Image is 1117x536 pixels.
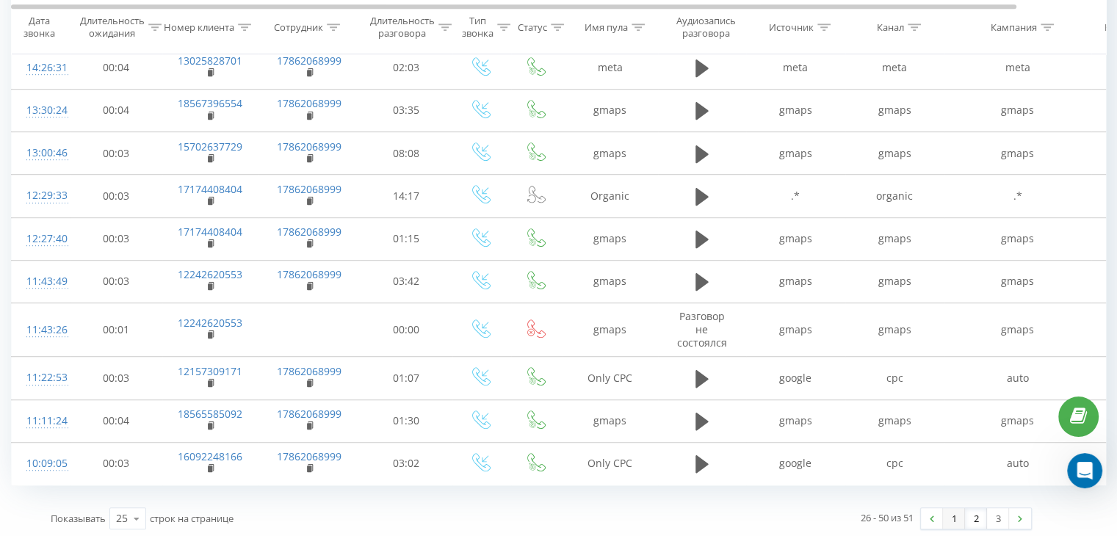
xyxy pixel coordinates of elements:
div: 10:09:05 [26,449,56,478]
div: Close [258,6,284,32]
div: Скрін з Рінгостату [62,93,282,140]
div: Номер клиента [164,21,234,34]
td: gmaps [563,132,658,175]
a: 17862068999 [277,364,341,378]
td: 00:00 [361,303,452,357]
td: 14:17 [361,175,452,217]
td: 03:02 [361,442,452,485]
button: Home [230,6,258,34]
a: 12242620553 [178,316,242,330]
td: gmaps [746,260,845,303]
div: Ievgen says… [12,141,282,289]
div: Статус [518,21,547,34]
td: 00:03 [71,132,162,175]
div: 14:26:31 [26,54,56,82]
td: 00:01 [71,303,162,357]
td: 00:04 [71,46,162,89]
div: 12:29:33 [26,181,56,210]
div: 25 [116,511,128,526]
div: Источник [769,21,814,34]
a: 16092248166 [178,449,242,463]
button: Emoji picker [23,391,35,402]
div: Кампания [991,21,1037,34]
td: Only CPC [563,357,658,399]
div: 12:27:40 [26,225,56,253]
td: Organic [563,175,658,217]
div: 11:22:53 [26,363,56,392]
span: Показывать [51,512,106,525]
div: Длительность разговора [370,15,435,40]
span: строк на странице [150,512,234,525]
td: gmaps [845,89,944,131]
td: gmaps [746,89,845,131]
td: gmaps [845,217,944,260]
h1: [PERSON_NAME] [71,7,167,18]
div: Тип звонка [462,15,494,40]
td: Only CPC [563,442,658,485]
button: Upload attachment [70,391,82,402]
a: 2 [965,508,987,529]
td: 00:04 [71,89,162,131]
td: meta [563,46,658,89]
a: 17862068999 [277,96,341,110]
td: organic [845,175,944,217]
td: gmaps [746,399,845,442]
div: 26 - 50 из 51 [861,510,914,525]
button: Send a message… [252,385,275,408]
td: gmaps [563,217,658,260]
div: Ievgen says… [12,93,282,141]
td: meta [944,46,1091,89]
div: Тоді так і пересилайте [24,58,148,73]
td: 08:08 [361,132,452,175]
div: Ievgen says… [12,289,282,414]
td: 02:03 [361,46,452,89]
td: gmaps [563,89,658,131]
div: Він же у СРМ [73,264,270,279]
div: 11:43:26 [26,316,56,344]
td: gmaps [845,132,944,175]
td: 00:03 [71,260,162,303]
a: 13025828701 [178,54,242,68]
a: 18565585092 [178,407,242,421]
a: 12242620553 [178,267,242,281]
td: gmaps [563,303,658,357]
div: Аудиозапись разговора [670,15,742,40]
td: gmaps [845,260,944,303]
a: 17174408404 [178,225,242,239]
a: 18567396554 [178,96,242,110]
td: 00:04 [71,399,162,442]
textarea: Message… [12,360,281,385]
td: gmaps [746,303,845,357]
div: 11:43:49 [26,267,56,296]
td: gmaps [746,132,845,175]
div: Тоді так і пересилайте [12,49,159,82]
td: gmaps [944,217,1091,260]
td: google [746,357,845,399]
div: Yeva says… [12,49,282,93]
td: 03:35 [361,89,452,131]
td: 00:03 [71,175,162,217]
td: 01:15 [361,217,452,260]
td: gmaps [563,399,658,442]
iframe: Intercom live chat [1067,453,1102,488]
td: gmaps [845,399,944,442]
button: Gif picker [46,391,58,402]
div: 13:30:24 [26,96,56,125]
td: cpc [845,357,944,399]
div: Имя пула [585,21,628,34]
a: 17862068999 [277,225,341,239]
td: gmaps [845,303,944,357]
td: gmaps [746,217,845,260]
p: Active [71,18,101,33]
button: go back [10,6,37,34]
a: 17862068999 [277,140,341,153]
div: Сотрудник [274,21,323,34]
td: auto [944,442,1091,485]
td: cpc [845,442,944,485]
td: gmaps [944,260,1091,303]
td: gmaps [944,303,1091,357]
div: Длительность ожидания [80,15,145,40]
div: Канал [877,21,904,34]
a: 17862068999 [277,407,341,421]
div: Дата звонка [12,15,66,40]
